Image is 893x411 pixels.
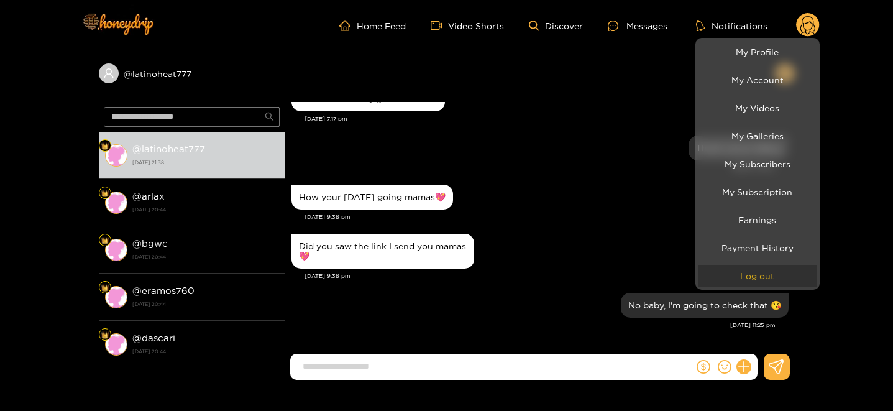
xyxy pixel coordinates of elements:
a: My Subscription [698,181,817,203]
a: My Videos [698,97,817,119]
a: My Subscribers [698,153,817,175]
button: Log out [698,265,817,287]
a: My Account [698,69,817,91]
a: Earnings [698,209,817,231]
a: Payment History [698,237,817,259]
a: My Profile [698,41,817,63]
a: My Galleries [698,125,817,147]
